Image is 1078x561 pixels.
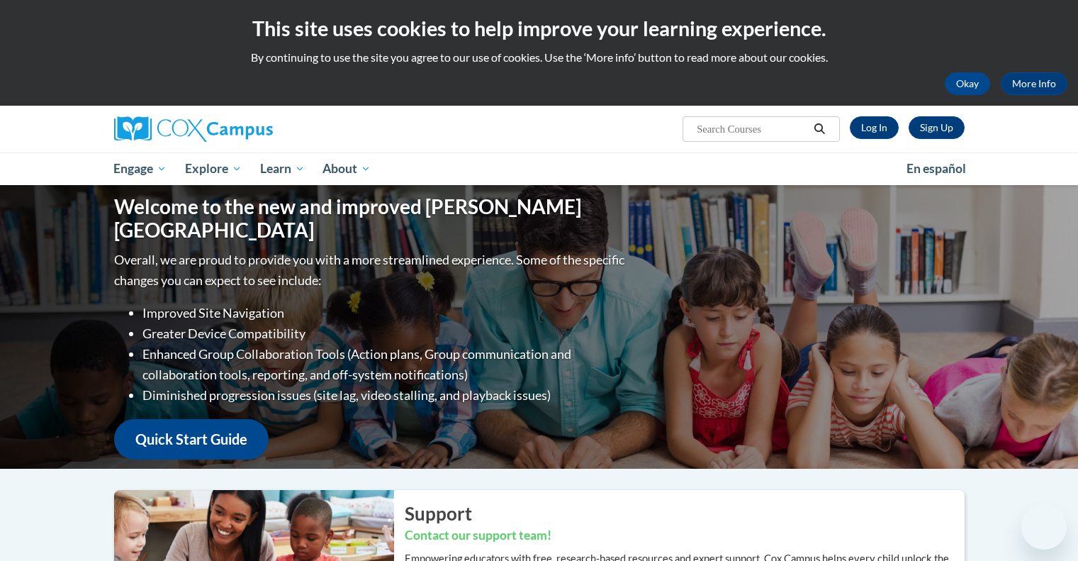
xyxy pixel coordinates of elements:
span: About [322,160,371,177]
a: More Info [1001,72,1067,95]
li: Improved Site Navigation [142,303,628,323]
h3: Contact our support team! [405,527,965,545]
h1: Welcome to the new and improved [PERSON_NAME][GEOGRAPHIC_DATA] [114,195,628,243]
span: En español [906,161,966,176]
a: Quick Start Guide [114,419,269,460]
button: Okay [945,72,990,95]
a: Register [909,116,965,139]
div: Main menu [93,152,986,185]
span: Learn [260,160,305,177]
p: Overall, we are proud to provide you with a more streamlined experience. Some of the specific cha... [114,250,628,291]
span: Explore [185,160,242,177]
a: Cox Campus [114,116,383,142]
li: Diminished progression issues (site lag, video stalling, and playback issues) [142,385,628,406]
h2: Support [405,501,965,526]
a: Learn [251,152,314,185]
li: Enhanced Group Collaboration Tools (Action plans, Group communication and collaboration tools, re... [142,344,628,385]
a: Log In [850,116,899,139]
button: Search [809,121,830,138]
a: About [313,152,380,185]
li: Greater Device Compatibility [142,323,628,344]
a: Engage [105,152,176,185]
span: Engage [113,160,167,177]
a: Explore [176,152,251,185]
h2: This site uses cookies to help improve your learning experience. [11,14,1067,43]
p: By continuing to use the site you agree to our use of cookies. Use the ‘More info’ button to read... [11,50,1067,65]
img: Cox Campus [114,116,273,142]
iframe: Button to launch messaging window [1021,504,1067,550]
a: En español [897,154,975,184]
input: Search Courses [695,121,809,138]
